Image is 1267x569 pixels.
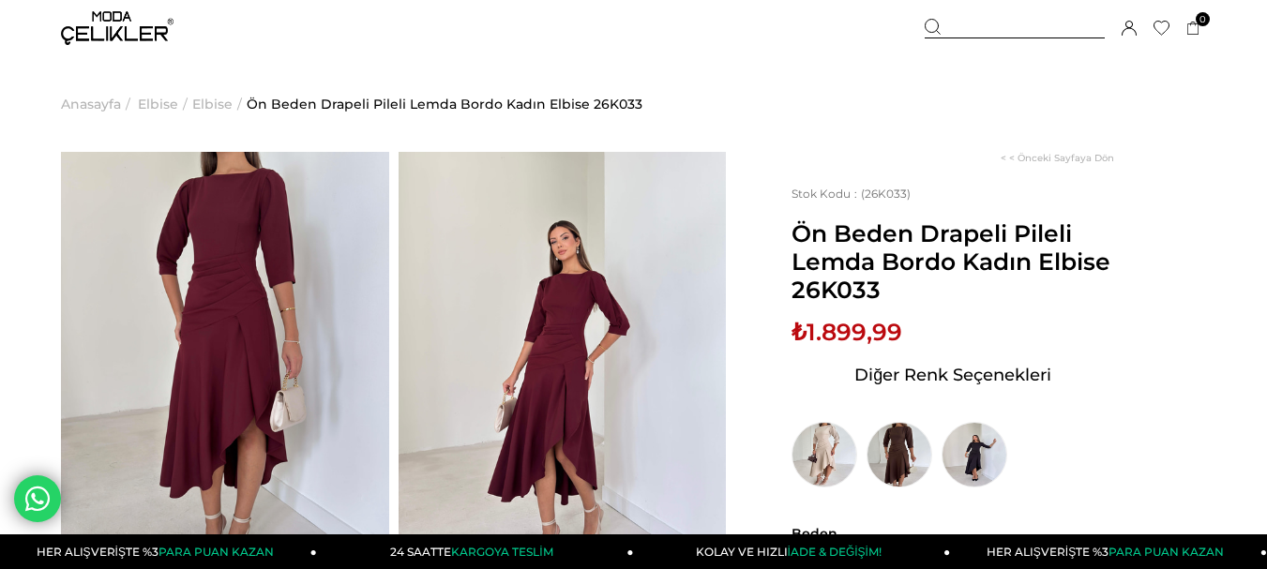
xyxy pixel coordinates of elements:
[634,534,951,569] a: KOLAY VE HIZLIİADE & DEĞİŞİM!
[1196,12,1210,26] span: 0
[138,56,178,152] a: Elbise
[61,11,173,45] img: logo
[61,56,135,152] li: >
[792,187,911,201] span: (26K033)
[192,56,247,152] li: >
[158,545,274,559] span: PARA PUAN KAZAN
[942,422,1007,487] img: Ön Beden Drapeli Pileli Lemda Siyah Kadın Elbise 26K033
[451,545,552,559] span: KARGOYA TESLİM
[792,525,1114,542] span: Beden
[950,534,1267,569] a: HER ALIŞVERİŞTE %3PARA PUAN KAZAN
[1109,545,1224,559] span: PARA PUAN KAZAN
[1001,152,1114,164] a: < < Önceki Sayfaya Dön
[192,56,233,152] a: Elbise
[867,422,932,487] img: Ön Beden Drapeli Pileli Lemda Kahve Kadın Elbise 26K033
[792,318,902,346] span: ₺1.899,99
[317,534,634,569] a: 24 SAATTEKARGOYA TESLİM
[61,56,121,152] a: Anasayfa
[788,545,882,559] span: İADE & DEĞİŞİM!
[792,422,857,487] img: Ön Beden Drapeli Pileli Lemda Bej Kadın Elbise 26K033
[792,219,1114,304] span: Ön Beden Drapeli Pileli Lemda Bordo Kadın Elbise 26K033
[247,56,642,152] a: Ön Beden Drapeli Pileli Lemda Bordo Kadın Elbise 26K033
[854,360,1051,390] span: Diğer Renk Seçenekleri
[138,56,192,152] li: >
[1186,22,1200,36] a: 0
[792,187,861,201] span: Stok Kodu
